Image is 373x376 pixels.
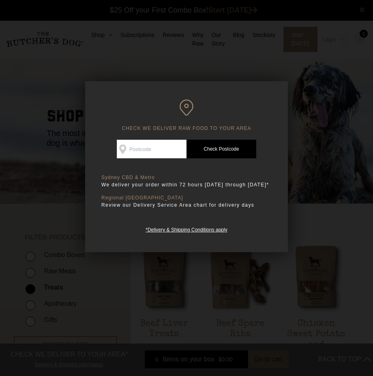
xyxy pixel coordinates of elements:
[146,225,227,233] a: *Delivery & Shipping Conditions apply
[186,140,256,158] a: Check Postcode
[101,201,272,209] p: Review our Delivery Service Area chart for delivery days
[101,99,272,132] h6: CHECK WE DELIVER RAW FOOD TO YOUR AREA
[101,195,272,201] p: Regional [GEOGRAPHIC_DATA]
[101,181,272,189] p: We deliver your order within 72 hours [DATE] through [DATE]*
[101,175,272,181] p: Sydney CBD & Metro
[117,140,186,158] input: Postcode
